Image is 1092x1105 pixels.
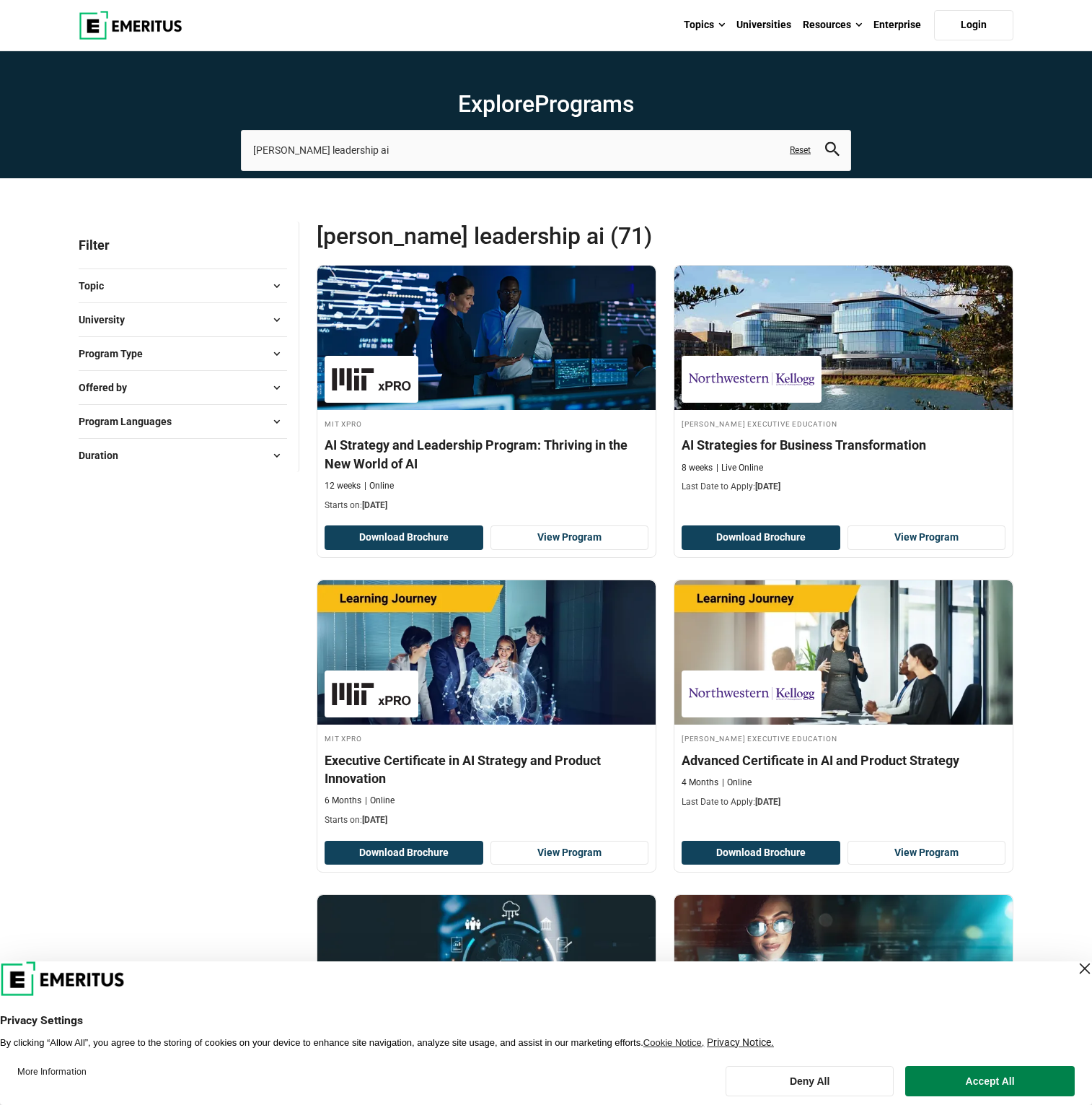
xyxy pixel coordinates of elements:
[325,751,648,787] h4: Executive Certificate in AI Strategy and Product Innovation
[689,363,814,396] img: Kellogg Executive Education
[332,363,411,396] img: MIT xPRO
[490,841,649,865] a: View Program
[79,343,287,364] button: Program Type
[682,462,713,474] p: 8 weeks
[317,266,656,519] a: AI and Machine Learning Course by MIT xPRO - November 13, 2025 MIT xPRO MIT xPRO AI Strategy and ...
[722,777,752,789] p: Online
[847,841,1006,865] a: View Program
[325,814,648,826] p: Starts on:
[362,500,387,510] span: [DATE]
[682,417,1005,429] h4: [PERSON_NAME] Executive Education
[79,278,115,294] span: Topic
[79,445,287,466] button: Duration
[364,480,394,492] p: Online
[825,142,840,159] button: search
[934,10,1013,40] a: Login
[317,222,665,250] span: [PERSON_NAME] leadership ai (71)
[682,796,1005,808] p: Last Date to Apply:
[674,266,1013,410] img: AI Strategies for Business Transformation | Online AI and Machine Learning Course
[325,841,483,865] button: Download Brochure
[755,481,780,492] span: [DATE]
[241,89,851,118] h1: Explore
[325,795,361,807] p: 6 Months
[825,146,840,160] a: search
[682,777,718,789] p: 4 Months
[317,266,656,410] img: AI Strategy and Leadership Program: Thriving in the New World of AI | Online AI and Machine Learn...
[79,275,287,297] button: Topic
[79,411,287,432] button: Program Languages
[317,580,656,834] a: AI and Machine Learning Course by MIT xPRO - November 13, 2025 MIT xPRO MIT xPRO Executive Certif...
[317,580,656,725] img: Executive Certificate in AI Strategy and Product Innovation | Online AI and Machine Learning Course
[79,346,154,362] span: Program Type
[674,266,1013,501] a: AI and Machine Learning Course by Kellogg Executive Education - September 11, 2025 Kellogg Execut...
[847,525,1006,550] a: View Program
[317,895,656,1039] img: Generative AI: Fundamentals to Advanced Techniques | Online Technology Course
[79,222,287,268] p: Filter
[79,414,183,429] span: Program Languages
[790,144,811,157] a: Reset search
[682,732,1005,744] h4: [PERSON_NAME] Executive Education
[79,447,130,463] span: Duration
[362,815,387,825] span: [DATE]
[682,525,840,550] button: Download Brochure
[325,499,648,512] p: Starts on:
[79,312,136,328] span: University
[490,525,649,550] a: View Program
[755,797,780,807] span: [DATE]
[682,841,840,865] button: Download Brochure
[79,377,287,398] button: Offered by
[325,417,648,429] h4: MIT xPRO
[79,309,287,331] button: University
[716,462,763,474] p: Live Online
[325,525,483,550] button: Download Brochure
[674,580,1013,816] a: AI and Machine Learning Course by Kellogg Executive Education - September 11, 2025 Kellogg Execut...
[682,751,1005,769] h4: Advanced Certificate in AI and Product Strategy
[682,436,1005,454] h4: AI Strategies for Business Transformation
[241,130,851,170] input: search-page
[325,480,361,492] p: 12 weeks
[325,436,648,472] h4: AI Strategy and Leadership Program: Thriving in the New World of AI
[682,481,1005,493] p: Last Date to Apply:
[79,380,138,396] span: Offered by
[674,580,1013,725] img: Advanced Certificate in AI and Product Strategy | Online AI and Machine Learning Course
[534,90,634,118] span: Programs
[689,678,814,710] img: Kellogg Executive Education
[332,678,411,710] img: MIT xPRO
[674,895,1013,1039] img: AI for Business Transformation: Generative AI and Beyond | Online AI and Machine Learning Course
[365,795,395,807] p: Online
[325,732,648,744] h4: MIT xPRO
